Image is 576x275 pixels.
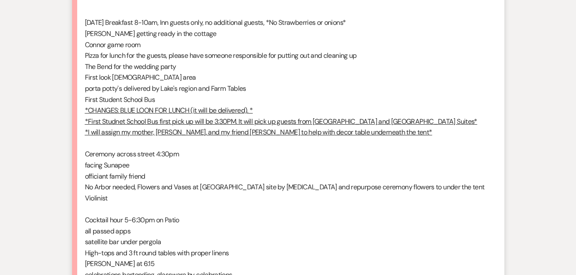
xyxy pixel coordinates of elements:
[85,182,485,191] span: No Arbor needed, Flowers and Vases at [GEOGRAPHIC_DATA] site by [MEDICAL_DATA] and repurpose cere...
[85,117,477,126] u: *First Studnet School Bus first pick up will be 3:30PM. It will pick up guests from [GEOGRAPHIC_D...
[85,194,108,203] span: Violinist
[85,40,141,49] span: Connor game room
[85,51,357,60] span: Pizza for lunch for the guests, please have someone responsible for putting out and cleaning up
[85,149,179,158] span: Ceremony across street 4:30pm
[85,128,432,137] u: *I will assign my mother, [PERSON_NAME], and my friend [PERSON_NAME] to help with decor table und...
[85,73,196,82] span: First look [DEMOGRAPHIC_DATA] area
[85,161,130,170] span: facing Sunapee
[85,227,130,236] span: all passed apps
[85,84,246,93] span: porta potty's delivered by Lake's region and Farm Tables
[85,18,346,27] span: [DATE] Breakfast 8-10am, Inn guests only, no additional guests, *No Strawberries or onions*
[85,248,229,257] span: High-tops and 3 ft round tables with proper linens
[85,237,161,246] span: satellite bar under pergola
[85,29,217,38] span: [PERSON_NAME] getting ready in the cottage
[85,95,155,104] span: First Student School Bus
[85,106,253,115] u: *CHANGES: BLUE LOON FOR LUNCH (it will be delivered). *
[85,215,179,224] span: Cocktail hour 5-6:30pm on Patio
[85,259,155,268] span: [PERSON_NAME] at 6:15
[85,172,145,181] span: officiant family friend
[85,62,176,71] span: The Bend for the wedding party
